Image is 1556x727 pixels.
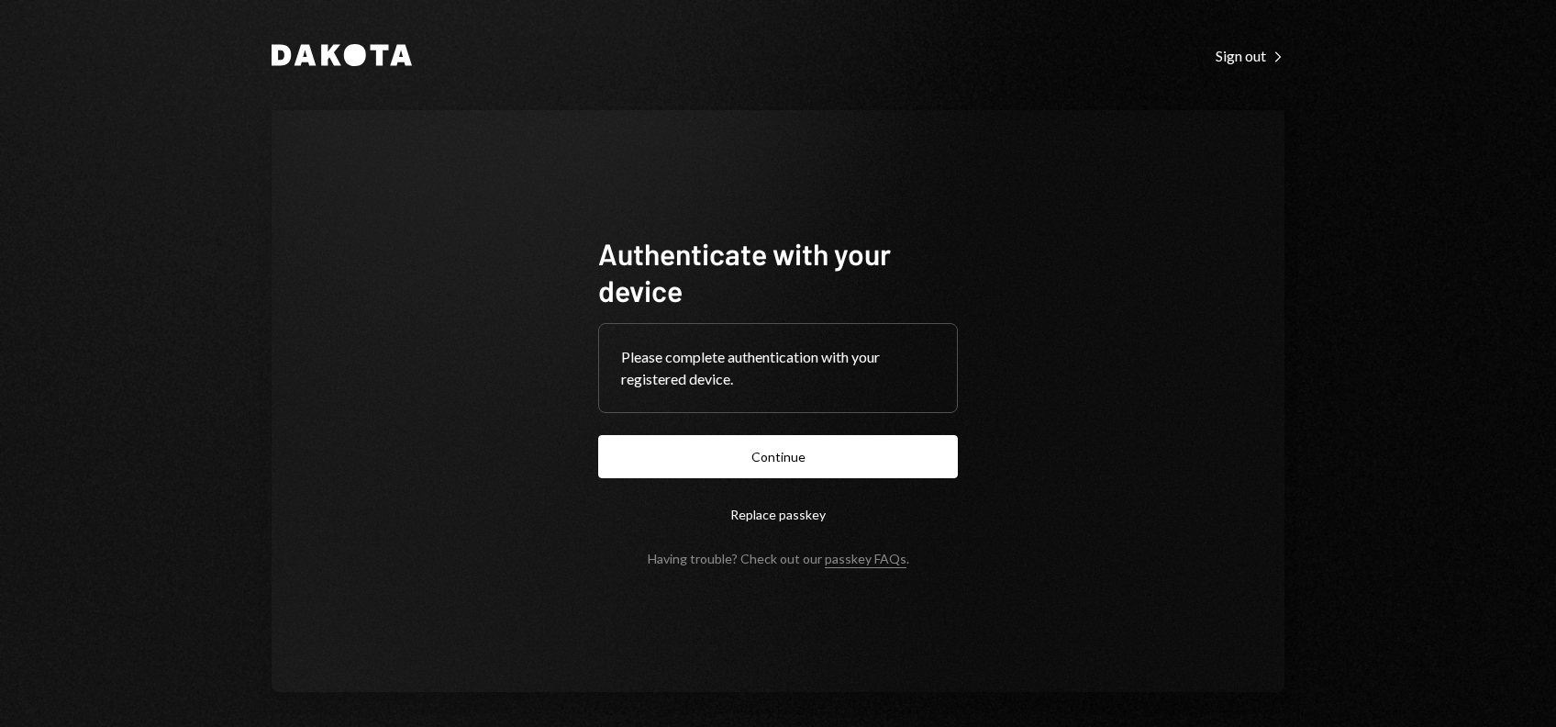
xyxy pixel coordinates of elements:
button: Continue [598,435,958,478]
div: Please complete authentication with your registered device. [621,346,935,390]
button: Replace passkey [598,493,958,536]
h1: Authenticate with your device [598,235,958,308]
a: Sign out [1216,45,1284,65]
a: passkey FAQs [825,551,906,568]
div: Having trouble? Check out our . [648,551,909,566]
div: Sign out [1216,47,1284,65]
